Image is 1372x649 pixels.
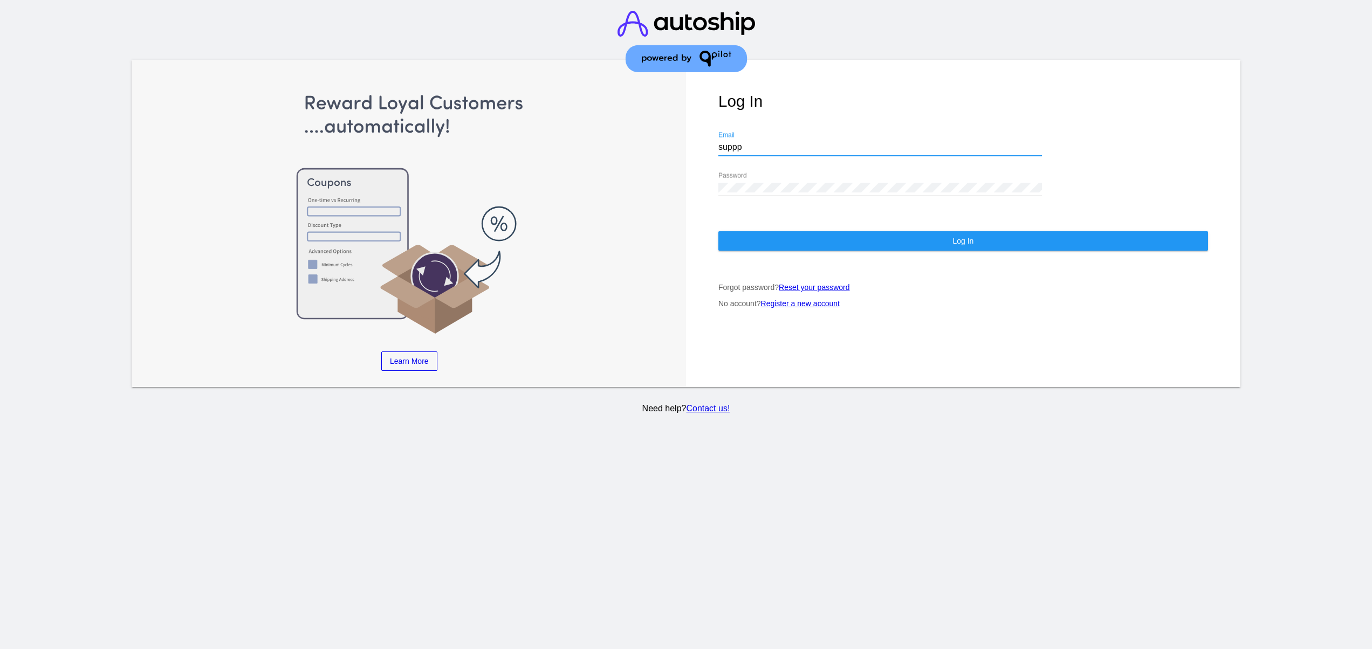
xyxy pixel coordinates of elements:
[718,283,1208,292] p: Forgot password?
[686,404,730,413] a: Contact us!
[718,142,1042,152] input: Email
[718,92,1208,111] h1: Log In
[130,404,1243,413] p: Need help?
[779,283,850,292] a: Reset your password
[952,237,973,245] span: Log In
[164,92,654,336] img: Apply Coupons Automatically to Scheduled Orders with QPilot
[390,357,429,365] span: Learn More
[761,299,840,308] a: Register a new account
[381,351,437,371] a: Learn More
[718,299,1208,308] p: No account?
[718,231,1208,251] button: Log In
